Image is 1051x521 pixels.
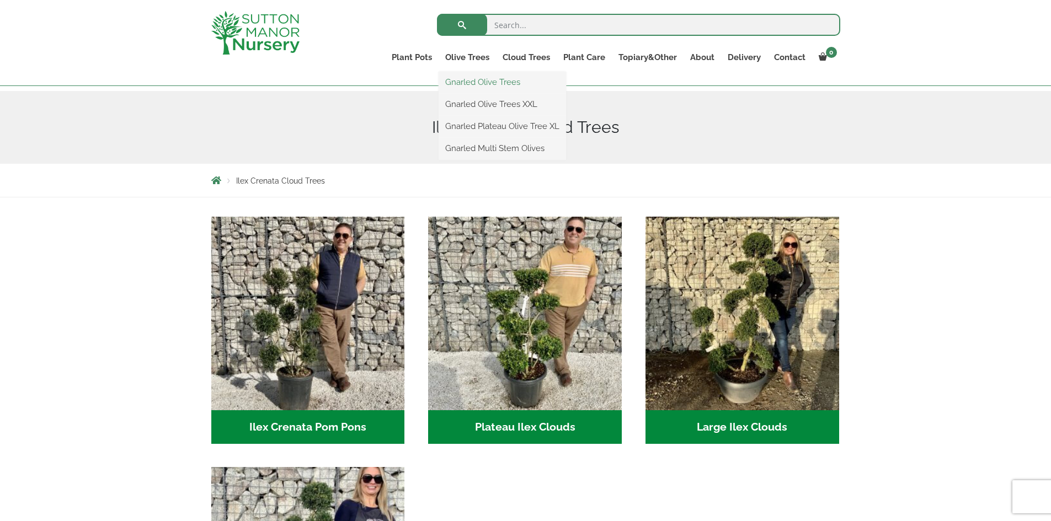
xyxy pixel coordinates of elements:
a: Olive Trees [439,50,496,65]
a: Gnarled Plateau Olive Tree XL [439,118,566,135]
span: Ilex Crenata Cloud Trees [236,176,325,185]
a: Contact [767,50,812,65]
a: Plant Pots [385,50,439,65]
a: Visit product category Ilex Crenata Pom Pons [211,217,405,444]
a: Delivery [721,50,767,65]
a: About [684,50,721,65]
a: Gnarled Olive Trees [439,74,566,90]
nav: Breadcrumbs [211,176,840,185]
span: 0 [826,47,837,58]
a: Cloud Trees [496,50,557,65]
img: logo [211,11,300,55]
img: Plateau Ilex Clouds [428,217,622,410]
a: Plant Care [557,50,612,65]
img: Large Ilex Clouds [645,217,839,410]
h1: Ilex Crenata Cloud Trees [211,117,840,137]
h2: Ilex Crenata Pom Pons [211,410,405,444]
img: Ilex Crenata Pom Pons [211,217,405,410]
a: Topiary&Other [612,50,684,65]
a: Visit product category Plateau Ilex Clouds [428,217,622,444]
a: Gnarled Multi Stem Olives [439,140,566,157]
input: Search... [437,14,840,36]
a: Visit product category Large Ilex Clouds [645,217,839,444]
a: 0 [812,50,840,65]
h2: Large Ilex Clouds [645,410,839,444]
a: Gnarled Olive Trees XXL [439,96,566,112]
h2: Plateau Ilex Clouds [428,410,622,444]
